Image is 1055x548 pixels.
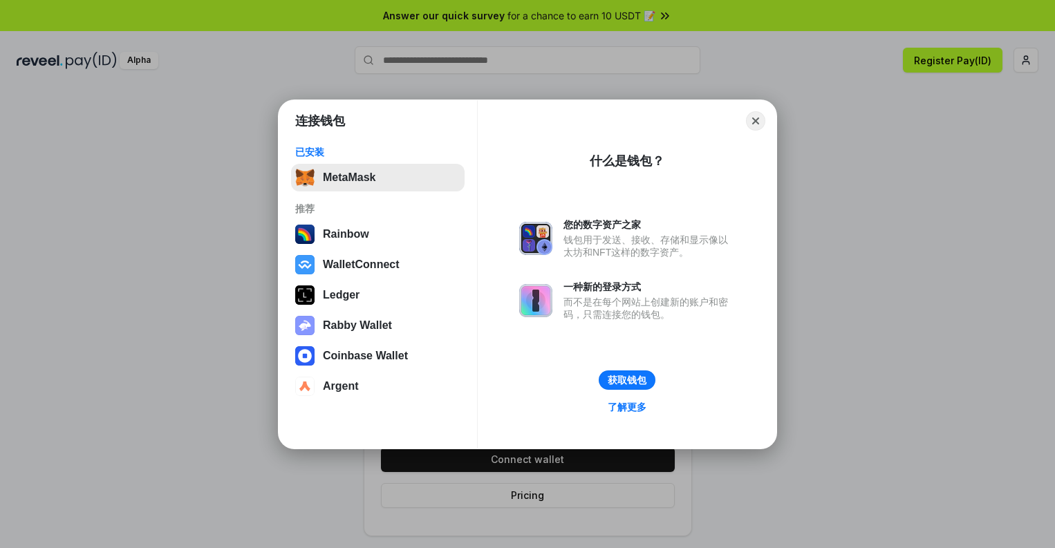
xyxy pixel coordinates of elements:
img: svg+xml,%3Csvg%20width%3D%2228%22%20height%3D%2228%22%20viewBox%3D%220%200%2028%2028%22%20fill%3D... [295,346,315,366]
div: 钱包用于发送、接收、存储和显示像以太坊和NFT这样的数字资产。 [563,234,735,258]
button: Ledger [291,281,465,309]
button: Rainbow [291,220,465,248]
div: MetaMask [323,171,375,184]
div: Ledger [323,289,360,301]
div: Argent [323,380,359,393]
div: Rabby Wallet [323,319,392,332]
button: Close [746,111,765,131]
button: Argent [291,372,465,400]
div: 了解更多 [608,401,646,413]
div: 什么是钱包？ [590,153,664,169]
div: 而不是在每个网站上创建新的账户和密码，只需连接您的钱包。 [563,296,735,321]
div: WalletConnect [323,258,400,271]
img: svg+xml,%3Csvg%20width%3D%22120%22%20height%3D%22120%22%20viewBox%3D%220%200%20120%20120%22%20fil... [295,225,315,244]
div: 已安装 [295,146,460,158]
div: 一种新的登录方式 [563,281,735,293]
div: 推荐 [295,202,460,215]
img: svg+xml,%3Csvg%20xmlns%3D%22http%3A%2F%2Fwww.w3.org%2F2000%2Fsvg%22%20fill%3D%22none%22%20viewBox... [295,316,315,335]
button: WalletConnect [291,251,465,278]
img: svg+xml,%3Csvg%20width%3D%2228%22%20height%3D%2228%22%20viewBox%3D%220%200%2028%2028%22%20fill%3D... [295,255,315,274]
button: MetaMask [291,164,465,191]
button: Rabby Wallet [291,312,465,339]
div: 您的数字资产之家 [563,218,735,231]
img: svg+xml,%3Csvg%20fill%3D%22none%22%20height%3D%2233%22%20viewBox%3D%220%200%2035%2033%22%20width%... [295,168,315,187]
h1: 连接钱包 [295,113,345,129]
img: svg+xml,%3Csvg%20xmlns%3D%22http%3A%2F%2Fwww.w3.org%2F2000%2Fsvg%22%20width%3D%2228%22%20height%3... [295,285,315,305]
div: Coinbase Wallet [323,350,408,362]
img: svg+xml,%3Csvg%20width%3D%2228%22%20height%3D%2228%22%20viewBox%3D%220%200%2028%2028%22%20fill%3D... [295,377,315,396]
div: 获取钱包 [608,374,646,386]
img: svg+xml,%3Csvg%20xmlns%3D%22http%3A%2F%2Fwww.w3.org%2F2000%2Fsvg%22%20fill%3D%22none%22%20viewBox... [519,222,552,255]
div: Rainbow [323,228,369,240]
a: 了解更多 [599,398,655,416]
img: svg+xml,%3Csvg%20xmlns%3D%22http%3A%2F%2Fwww.w3.org%2F2000%2Fsvg%22%20fill%3D%22none%22%20viewBox... [519,284,552,317]
button: Coinbase Wallet [291,342,465,370]
button: 获取钱包 [599,370,655,390]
